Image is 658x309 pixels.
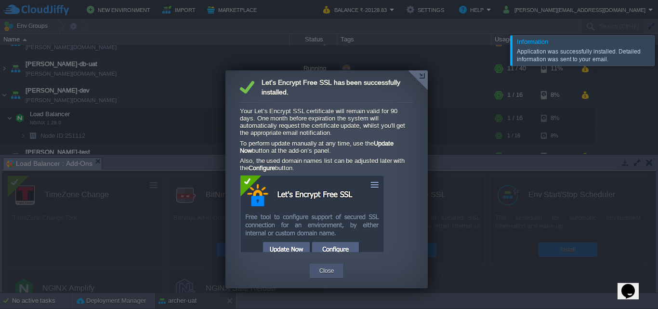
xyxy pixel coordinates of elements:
span: Information [517,38,548,45]
img: Let's encrypt addon configuration [240,175,384,264]
p: Your Let’s Encrypt SSL certificate will remain valid for 90 days. One month before expiration the... [240,107,407,136]
button: Close [319,266,334,276]
iframe: chat widget [618,270,648,299]
p: Also, the used domain names list can be adjusted later with the button. [240,157,407,172]
strong: Configure [249,164,275,172]
label: Let's Encrypt Free SSL has been successfully installed. [240,78,413,97]
p: To perform update manually at any time, use the button at the add-on’s panel. [240,140,407,154]
div: Application was successfully installed. Detailed information was sent to your email. [517,48,652,63]
strong: Update Now [240,140,394,154]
